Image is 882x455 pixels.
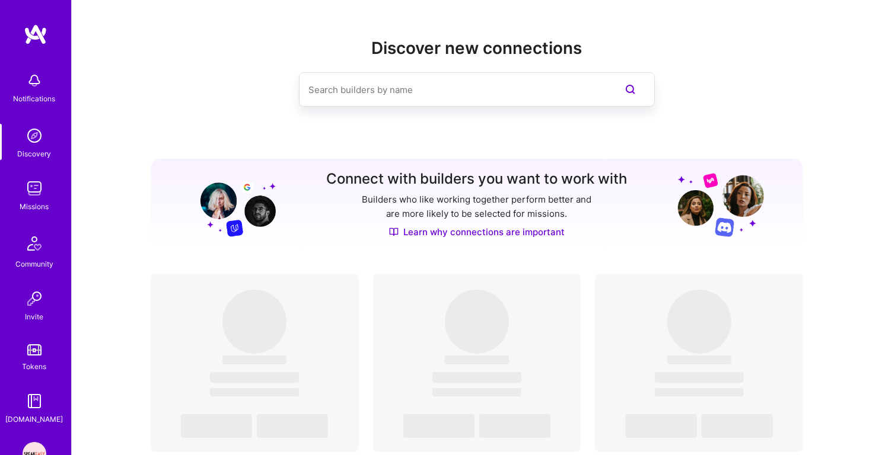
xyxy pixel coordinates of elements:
[181,414,252,438] span: ‌
[360,193,594,221] p: Builders who like working together perform better and are more likely to be selected for missions.
[6,413,63,425] div: [DOMAIN_NAME]
[23,287,46,310] img: Invite
[626,414,697,438] span: ‌
[210,388,299,396] span: ‌
[151,39,803,58] h2: Discover new connections
[190,172,276,237] img: Grow your network
[327,171,628,188] h3: Connect with builders you want to work with
[23,177,46,200] img: teamwork
[667,355,731,364] span: ‌
[678,172,764,237] img: Grow your network
[403,414,475,438] span: ‌
[222,355,286,364] span: ‌
[18,148,52,160] div: Discovery
[23,124,46,148] img: discovery
[222,290,286,354] span: ‌
[667,290,731,354] span: ‌
[23,69,46,92] img: bell
[655,372,744,383] span: ‌
[479,414,550,438] span: ‌
[445,290,509,354] span: ‌
[27,344,42,355] img: tokens
[24,24,47,45] img: logo
[432,372,521,383] span: ‌
[445,355,509,364] span: ‌
[655,388,744,396] span: ‌
[432,388,521,396] span: ‌
[308,75,598,105] input: Search builders by name
[20,229,49,258] img: Community
[14,92,56,105] div: Notifications
[702,414,773,438] span: ‌
[20,200,49,213] div: Missions
[257,414,328,438] span: ‌
[23,360,47,373] div: Tokens
[23,389,46,413] img: guide book
[389,226,565,238] a: Learn why connections are important
[210,372,299,383] span: ‌
[623,82,638,97] i: icon SearchPurple
[15,258,53,270] div: Community
[389,227,399,237] img: Discover
[26,310,44,323] div: Invite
